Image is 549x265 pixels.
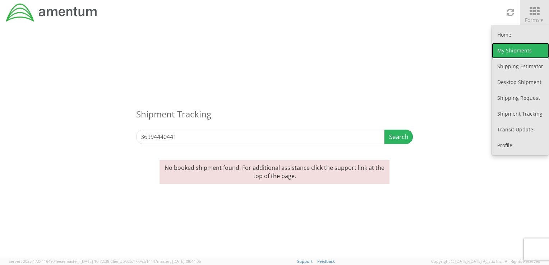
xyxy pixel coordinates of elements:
a: My Shipments [492,43,549,59]
p: No booked shipment found. For additional assistance click the support link at the top of the page. [160,160,389,184]
span: Server: 2025.17.0-1194904eeae [9,259,109,264]
a: Profile [492,138,549,153]
img: dyn-intl-logo-049831509241104b2a82.png [5,3,98,23]
span: ▼ [540,17,544,23]
button: Search [384,130,413,144]
a: Shipping Request [492,90,549,106]
h3: Shipment Tracking [136,99,413,130]
span: master, [DATE] 08:44:05 [157,259,201,264]
a: Shipping Estimator [492,59,549,74]
a: Support [297,259,313,264]
span: Forms [525,17,544,23]
a: Transit Update [492,122,549,138]
span: Client: 2025.17.0-cb14447 [110,259,201,264]
span: master, [DATE] 10:32:38 [65,259,109,264]
span: Copyright © [DATE]-[DATE] Agistix Inc., All Rights Reserved [431,259,540,264]
a: Home [492,27,549,43]
input: Enter the Reference Number, Pro Number, Bill of Lading, or Agistix Number (at least 4 chars) [136,130,385,144]
a: Shipment Tracking [492,106,549,122]
a: Feedback [317,259,335,264]
a: Desktop Shipment [492,74,549,90]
